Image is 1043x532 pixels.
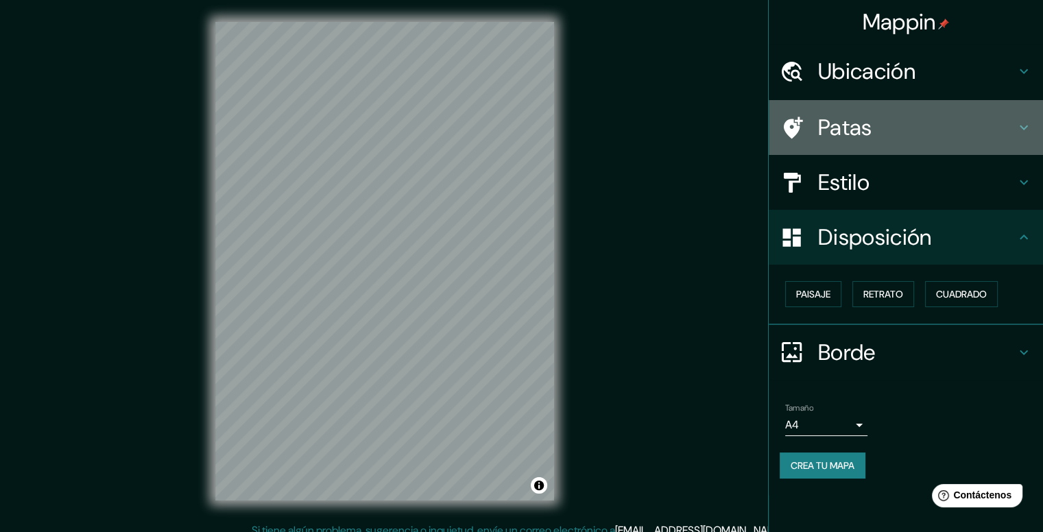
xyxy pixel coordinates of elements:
font: Tamaño [785,402,813,413]
button: Activar o desactivar atribución [531,477,547,494]
font: Crea tu mapa [791,459,854,472]
button: Retrato [852,281,914,307]
div: Estilo [769,155,1043,210]
font: A4 [785,418,799,432]
iframe: Lanzador de widgets de ayuda [921,479,1028,517]
div: Disposición [769,210,1043,265]
div: A4 [785,414,867,436]
div: Borde [769,325,1043,380]
font: Ubicación [818,57,915,86]
font: Paisaje [796,288,830,300]
button: Crea tu mapa [780,452,865,479]
button: Paisaje [785,281,841,307]
font: Patas [818,113,872,142]
canvas: Mapa [215,22,554,500]
font: Retrato [863,288,903,300]
img: pin-icon.png [938,19,949,29]
div: Ubicación [769,44,1043,99]
font: Estilo [818,168,870,197]
button: Cuadrado [925,281,998,307]
font: Borde [818,338,876,367]
font: Mappin [863,8,936,36]
font: Disposición [818,223,931,252]
div: Patas [769,100,1043,155]
font: Cuadrado [936,288,987,300]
